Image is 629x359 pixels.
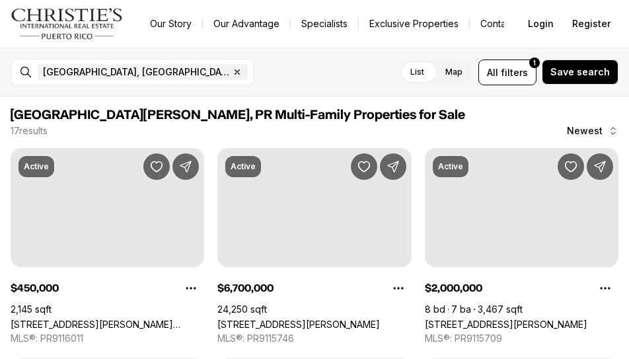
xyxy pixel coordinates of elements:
[558,153,584,180] button: Save Property: 1 PLACID COURT #71
[231,161,256,172] p: Active
[291,15,358,33] a: Specialists
[520,11,562,37] button: Login
[550,67,610,77] span: Save search
[587,153,613,180] button: Share Property
[400,60,435,84] label: List
[501,65,528,79] span: filters
[11,319,204,330] a: 423 Francisco Sein URB FLORAL PARK, HATO REY PR, 00917
[533,58,536,68] span: 1
[435,60,473,84] label: Map
[542,60,618,85] button: Save search
[11,108,465,122] span: [GEOGRAPHIC_DATA][PERSON_NAME], PR Multi-Family Properties for Sale
[139,15,202,33] a: Our Story
[487,65,498,79] span: All
[11,8,124,40] img: logo
[172,153,199,180] button: Share Property
[380,153,406,180] button: Share Property
[178,275,204,301] button: Property options
[24,161,49,172] p: Active
[217,319,380,330] a: 251/253 TETUAN ST, SAN JUAN PR, 00901
[470,15,538,33] button: Contact Us
[351,153,377,180] button: Save Property: 251/253 TETUAN ST
[438,161,463,172] p: Active
[359,15,469,33] a: Exclusive Properties
[564,11,618,37] button: Register
[567,126,603,136] span: Newest
[11,126,48,136] p: 17 results
[572,19,610,29] span: Register
[385,275,412,301] button: Property options
[203,15,290,33] a: Our Advantage
[559,118,626,144] button: Newest
[478,60,536,85] button: Allfilters1
[43,67,229,77] span: [GEOGRAPHIC_DATA], [GEOGRAPHIC_DATA], [GEOGRAPHIC_DATA]
[528,19,554,29] span: Login
[143,153,170,180] button: Save Property: 423 Francisco Sein URB FLORAL PARK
